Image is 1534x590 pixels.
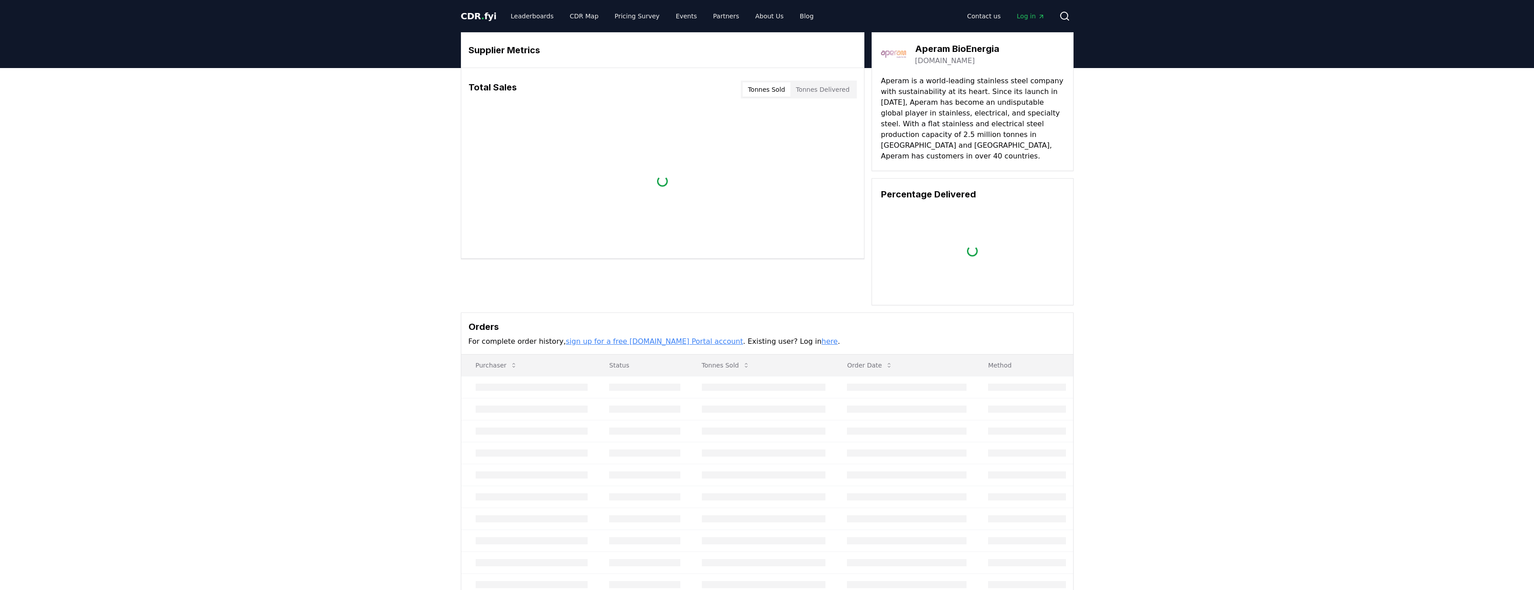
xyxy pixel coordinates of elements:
a: Log in [1010,8,1052,24]
a: Contact us [960,8,1008,24]
p: Status [602,361,680,370]
h3: Total Sales [468,81,517,98]
span: Log in [1017,12,1044,21]
h3: Aperam BioEnergia [915,42,999,56]
a: sign up for a free [DOMAIN_NAME] Portal account [566,337,743,346]
p: Aperam is a world-leading stainless steel company with sustainability at its heart. Since its lau... [881,76,1064,162]
img: Aperam BioEnergia-logo [881,42,906,67]
a: Pricing Survey [607,8,666,24]
a: CDR.fyi [461,10,497,22]
button: Purchaser [468,356,524,374]
button: Tonnes Delivered [791,82,855,97]
h3: Percentage Delivered [881,188,1064,201]
a: Leaderboards [503,8,561,24]
a: Blog [793,8,821,24]
p: For complete order history, . Existing user? Log in . [468,336,1066,347]
a: Partners [706,8,746,24]
p: Method [981,361,1066,370]
a: CDR Map [563,8,606,24]
div: loading [657,176,668,187]
a: About Us [748,8,791,24]
nav: Main [960,8,1052,24]
button: Tonnes Sold [743,82,791,97]
span: CDR fyi [461,11,497,21]
a: [DOMAIN_NAME] [915,56,975,66]
a: here [821,337,838,346]
a: Events [669,8,704,24]
nav: Main [503,8,821,24]
h3: Supplier Metrics [468,43,857,57]
span: . [481,11,484,21]
h3: Orders [468,320,1066,333]
button: Tonnes Sold [695,356,757,374]
div: loading [967,246,978,257]
button: Order Date [840,356,900,374]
